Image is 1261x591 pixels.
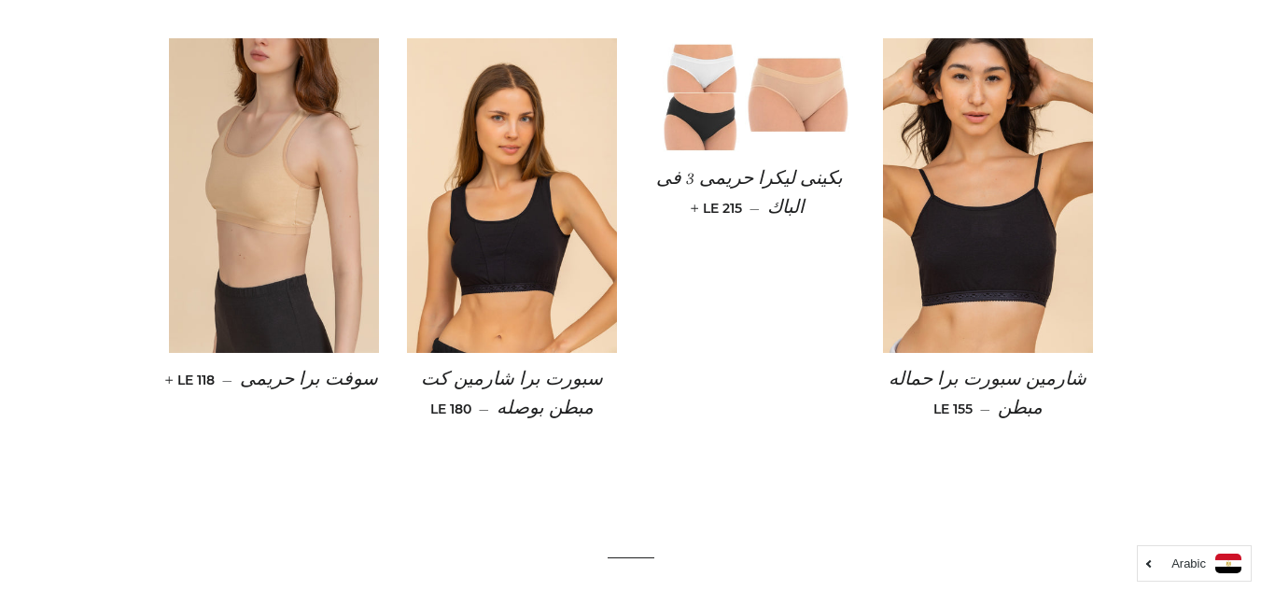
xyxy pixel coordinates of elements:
[240,369,378,389] span: سوفت برا حريمى
[222,372,232,388] span: —
[980,401,990,417] span: —
[479,401,489,417] span: —
[430,401,471,417] span: LE 180
[933,401,973,417] span: LE 155
[694,200,742,217] span: LE 215
[1171,557,1206,570] i: Arabic
[883,353,1093,436] a: شارمين سبورت برا حماله مبطن — LE 155
[1147,554,1241,573] a: Arabic
[169,372,215,388] span: LE 118
[421,369,603,418] span: سبورت برا شارمين كت مبطن بوصله
[407,353,617,436] a: سبورت برا شارمين كت مبطن بوصله — LE 180
[889,369,1086,418] span: شارمين سبورت برا حماله مبطن
[750,200,760,217] span: —
[169,353,379,406] a: سوفت برا حريمى — LE 118
[645,152,855,235] a: بكينى ليكرا حريمى 3 فى الباك — LE 215
[656,168,843,218] span: بكينى ليكرا حريمى 3 فى الباك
